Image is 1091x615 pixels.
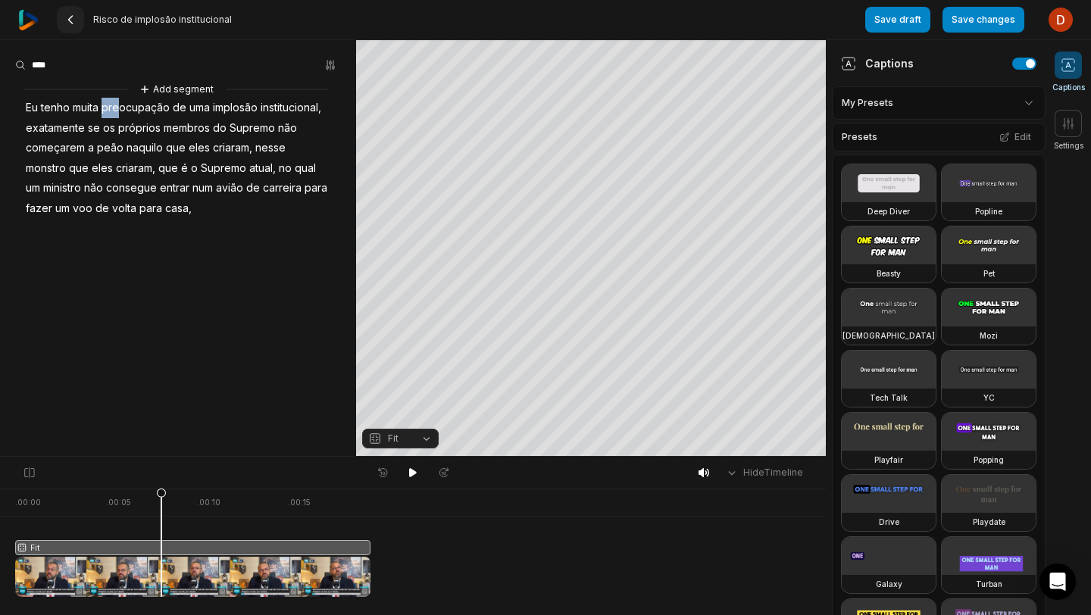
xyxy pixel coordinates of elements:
span: voo [71,198,94,219]
span: Eu [24,98,39,118]
button: Settings [1054,110,1083,151]
span: de [245,178,261,198]
span: para [303,178,329,198]
span: nesse [254,138,287,158]
span: é [180,158,189,179]
span: implosão [211,98,259,118]
span: eles [90,158,114,179]
span: entrar [158,178,191,198]
span: Supremo [199,158,248,179]
span: se [86,118,102,139]
span: não [83,178,105,198]
span: tenho [39,98,71,118]
h3: Popline [975,205,1002,217]
h3: Pet [983,267,995,279]
span: Risco de implosão institucional [93,14,232,26]
span: volta [111,198,138,219]
span: que [164,138,187,158]
span: institucional, [259,98,323,118]
div: Presets [832,123,1046,151]
span: criaram, [114,158,157,179]
span: criaram, [211,138,254,158]
h3: Tech Talk [870,392,908,404]
h3: Playdate [973,516,1005,528]
span: membros [162,118,211,139]
button: Edit [995,127,1036,147]
span: fazer [24,198,54,219]
span: Supremo [228,118,277,139]
span: que [67,158,90,179]
span: ministro [42,178,83,198]
span: no [277,158,293,179]
span: exatamente [24,118,86,139]
span: não [277,118,299,139]
span: casa, [164,198,193,219]
span: que [157,158,180,179]
span: consegue [105,178,158,198]
span: avião [214,178,245,198]
span: qual [293,158,317,179]
span: muita [71,98,100,118]
h3: YC [983,392,995,404]
button: Save changes [943,7,1024,33]
span: eles [187,138,211,158]
button: Fit [362,429,439,448]
span: do [211,118,228,139]
span: naquilo [125,138,164,158]
button: Captions [1052,52,1085,93]
span: Fit [388,432,399,445]
div: Captions [841,55,914,71]
span: num [191,178,214,198]
span: preocupação [100,98,171,118]
button: Save draft [865,7,930,33]
span: próprios [117,118,162,139]
h3: Deep Diver [867,205,910,217]
h3: Galaxy [876,578,902,590]
span: atual, [248,158,277,179]
span: uma [188,98,211,118]
h3: Mozi [980,329,998,342]
span: o [189,158,199,179]
span: um [24,178,42,198]
button: HideTimeline [721,461,808,484]
h3: Playfair [874,454,903,466]
span: Settings [1054,140,1083,151]
div: Open Intercom Messenger [1039,563,1076,600]
span: começarem [24,138,86,158]
span: Captions [1052,82,1085,93]
span: os [102,118,117,139]
span: de [171,98,188,118]
h3: Turban [976,578,1002,590]
span: carreira [261,178,303,198]
h3: Drive [879,516,899,528]
span: peão [95,138,125,158]
span: monstro [24,158,67,179]
span: um [54,198,71,219]
img: reap [18,10,39,30]
span: a [86,138,95,158]
span: de [94,198,111,219]
h3: Popping [974,454,1004,466]
div: My Presets [832,86,1046,120]
button: Add segment [136,81,217,98]
span: para [138,198,164,219]
h3: [DEMOGRAPHIC_DATA] [842,329,935,342]
h3: Beasty [877,267,901,279]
